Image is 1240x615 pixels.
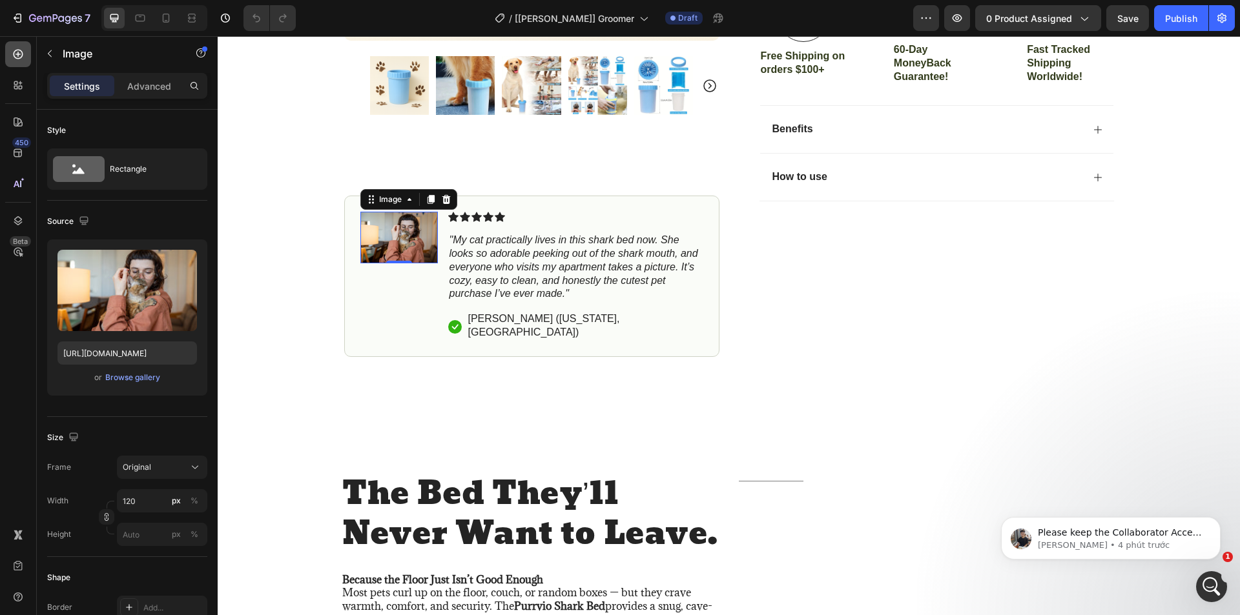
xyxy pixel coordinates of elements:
[251,276,484,303] p: [PERSON_NAME] ([US_STATE], [GEOGRAPHIC_DATA])
[169,527,184,542] button: %
[1165,12,1197,25] div: Publish
[678,12,697,24] span: Draft
[110,154,189,184] div: Rectangle
[117,456,207,479] button: Original
[172,529,181,540] div: px
[143,602,204,614] div: Add...
[127,79,171,93] p: Advanced
[117,489,207,512] input: px%
[191,529,198,540] div: %
[128,131,295,143] strong: #1 Home fitness Product of 2024
[243,5,296,31] div: Undo/Redo
[1223,552,1233,562] span: 1
[10,236,31,247] div: Beta
[125,536,325,550] strong: Because the Floor Just Isn’t Good Enough
[555,134,610,148] p: How to use
[191,495,198,507] div: %
[47,125,66,136] div: Style
[85,10,90,26] p: 7
[187,527,202,542] button: px
[47,461,71,473] label: Frame
[809,7,894,47] p: Fast Tracked Shipping Worldwide!
[47,213,92,230] div: Source
[123,461,151,473] span: Original
[123,437,502,520] h2: The Bed They’ll Never Want to Leave.
[515,12,634,25] span: [[PERSON_NAME]] Groomer
[47,529,71,540] label: Height
[105,372,160,383] div: Browse gallery
[1106,5,1149,31] button: Save
[172,495,181,507] div: px
[187,493,202,509] button: px
[47,495,68,507] label: Width
[975,5,1101,31] button: 0 product assigned
[57,341,197,365] input: https://example.com/image.jpg
[125,537,501,590] p: Most pets curl up on the floor, couch, or random boxes — but they crave warmth, comfort, and secu...
[484,42,500,57] button: Carousel Next Arrow
[1154,5,1208,31] button: Publish
[555,86,595,100] p: Benefits
[117,523,207,546] input: px%
[509,12,512,25] span: /
[12,137,31,148] div: 450
[63,46,172,61] p: Image
[218,36,1240,615] iframe: To enrich screen reader interactions, please activate Accessibility in Grammarly extension settings
[47,429,81,447] div: Size
[1117,13,1139,24] span: Save
[143,176,220,227] img: gempages_581586683363852808-228184f5-bcfd-465a-bf5e-2f8a78a013e7.jpg
[169,493,184,509] button: %
[676,7,761,47] p: 60-Day MoneyBack Guarantee!
[47,601,72,613] div: Border
[5,5,96,31] button: 7
[986,12,1072,25] span: 0 product assigned
[296,563,387,577] strong: Purrvio Shark Bed
[982,490,1240,580] iframe: Intercom notifications tin nhắn
[94,370,102,385] span: or
[543,14,628,41] p: Free Shipping on orders $100+
[47,572,70,583] div: Shape
[64,79,100,93] p: Settings
[232,198,480,263] i: "My cat practically lives in this shark bed now. She looks so adorable peeking out of the shark m...
[159,157,187,169] div: Image
[105,371,161,384] button: Browse gallery
[1196,571,1227,602] iframe: Intercom live chat
[57,250,197,331] img: preview-image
